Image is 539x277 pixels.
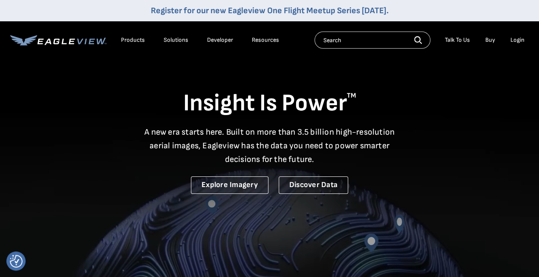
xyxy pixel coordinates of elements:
[207,36,233,44] a: Developer
[10,255,23,268] img: Revisit consent button
[191,176,268,194] a: Explore Imagery
[151,6,389,16] a: Register for our new Eagleview One Flight Meetup Series [DATE].
[10,255,23,268] button: Consent Preferences
[164,36,188,44] div: Solutions
[279,176,348,194] a: Discover Data
[510,36,525,44] div: Login
[121,36,145,44] div: Products
[252,36,279,44] div: Resources
[485,36,495,44] a: Buy
[139,125,400,166] p: A new era starts here. Built on more than 3.5 billion high-resolution aerial images, Eagleview ha...
[10,89,529,118] h1: Insight Is Power
[347,92,356,100] sup: TM
[445,36,470,44] div: Talk To Us
[314,32,430,49] input: Search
